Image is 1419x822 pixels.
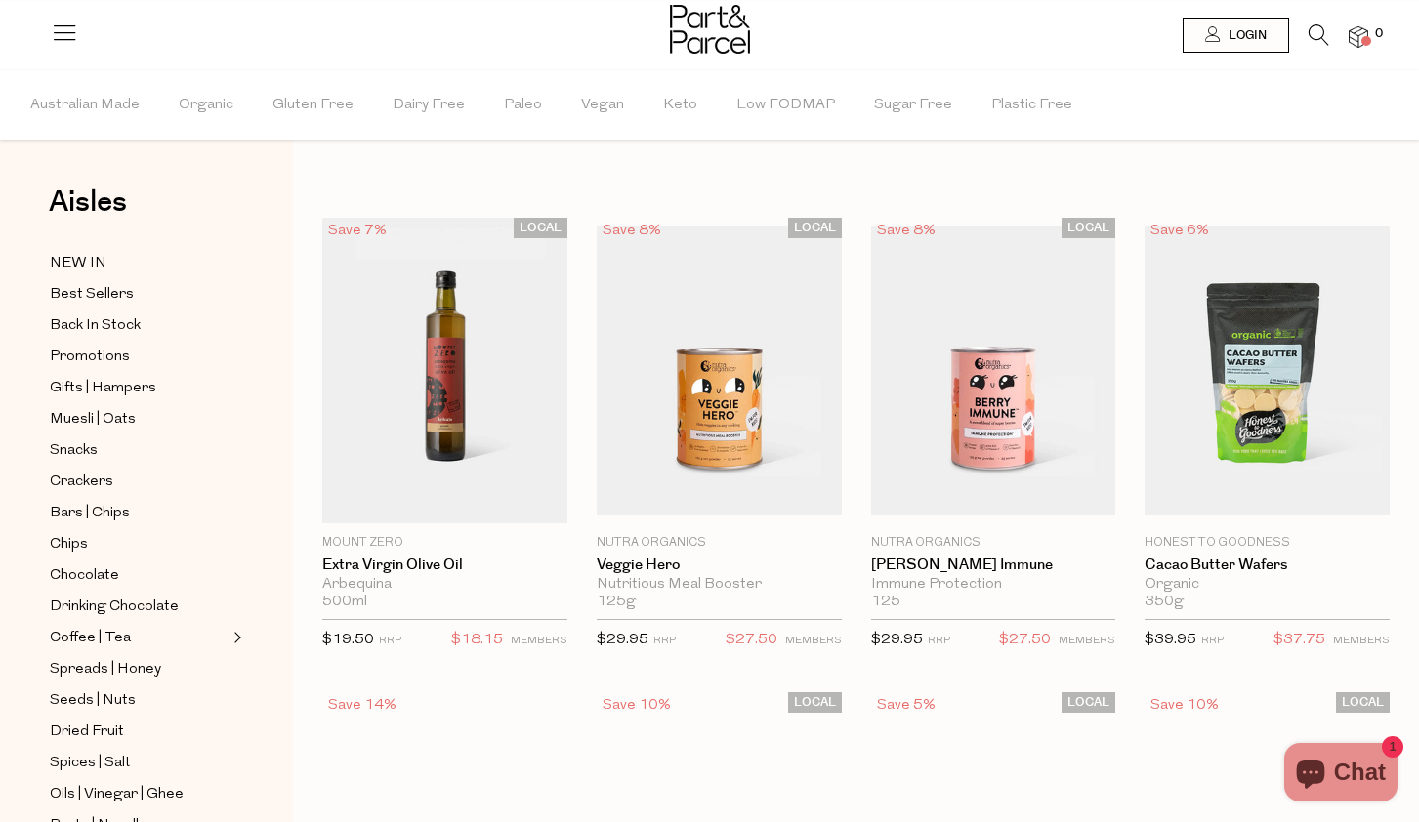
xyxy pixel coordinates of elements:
[597,576,842,594] div: Nutritious Meal Booster
[871,692,941,719] div: Save 5%
[379,636,401,646] small: RRP
[49,187,127,236] a: Aisles
[50,283,134,307] span: Best Sellers
[322,594,367,611] span: 500ml
[50,564,119,588] span: Chocolate
[50,783,184,806] span: Oils | Vinegar | Ghee
[179,71,233,140] span: Organic
[50,688,228,713] a: Seeds | Nuts
[653,636,676,646] small: RRP
[597,226,842,515] img: Veggie Hero
[663,71,697,140] span: Keto
[871,633,923,647] span: $29.95
[50,313,228,338] a: Back In Stock
[50,532,228,556] a: Chips
[871,218,941,244] div: Save 8%
[50,596,179,619] span: Drinking Chocolate
[597,692,677,719] div: Save 10%
[597,633,648,647] span: $29.95
[50,627,131,650] span: Coffee | Tea
[322,534,567,552] p: Mount Zero
[451,628,503,653] span: $18.15
[50,407,228,432] a: Muesli | Oats
[50,251,228,275] a: NEW IN
[1062,692,1115,713] span: LOCAL
[50,658,161,681] span: Spreads | Honey
[50,282,228,307] a: Best Sellers
[272,71,354,140] span: Gluten Free
[597,218,667,244] div: Save 8%
[50,751,228,775] a: Spices | Salt
[50,782,228,806] a: Oils | Vinegar | Ghee
[1336,692,1390,713] span: LOCAL
[871,534,1116,552] p: Nutra Organics
[50,438,228,463] a: Snacks
[30,71,140,140] span: Australian Made
[322,576,567,594] div: Arbequina
[322,218,567,523] img: Extra Virgin Olive Oil
[1349,26,1368,47] a: 0
[50,502,130,525] span: Bars | Chips
[1062,218,1115,238] span: LOCAL
[999,628,1051,653] span: $27.50
[229,626,242,649] button: Expand/Collapse Coffee | Tea
[49,181,127,224] span: Aisles
[1145,218,1215,244] div: Save 6%
[393,71,465,140] span: Dairy Free
[50,376,228,400] a: Gifts | Hampers
[788,218,842,238] span: LOCAL
[50,471,113,494] span: Crackers
[871,576,1116,594] div: Immune Protection
[1145,692,1225,719] div: Save 10%
[50,595,228,619] a: Drinking Chocolate
[50,657,228,681] a: Spreads | Honey
[50,752,131,775] span: Spices | Salt
[50,470,228,494] a: Crackers
[511,636,567,646] small: MEMBERS
[785,636,842,646] small: MEMBERS
[1201,636,1224,646] small: RRP
[581,71,624,140] span: Vegan
[1370,25,1388,43] span: 0
[597,594,636,611] span: 125g
[1145,576,1390,594] div: Organic
[50,626,228,650] a: Coffee | Tea
[1145,534,1390,552] p: Honest to Goodness
[50,501,228,525] a: Bars | Chips
[1224,27,1267,44] span: Login
[871,226,1116,515] img: Berry Immune
[50,314,141,338] span: Back In Stock
[50,252,106,275] span: NEW IN
[1145,556,1390,574] a: Cacao Butter Wafers
[670,5,750,54] img: Part&Parcel
[50,439,98,463] span: Snacks
[991,71,1072,140] span: Plastic Free
[322,556,567,574] a: Extra Virgin Olive Oil
[1333,636,1390,646] small: MEMBERS
[726,628,777,653] span: $27.50
[50,689,136,713] span: Seeds | Nuts
[1273,628,1325,653] span: $37.75
[736,71,835,140] span: Low FODMAP
[322,218,393,244] div: Save 7%
[50,563,228,588] a: Chocolate
[871,594,900,611] span: 125
[1145,633,1196,647] span: $39.95
[871,556,1116,574] a: [PERSON_NAME] Immune
[504,71,542,140] span: Paleo
[597,534,842,552] p: Nutra Organics
[50,408,136,432] span: Muesli | Oats
[928,636,950,646] small: RRP
[1278,743,1403,806] inbox-online-store-chat: Shopify online store chat
[322,633,374,647] span: $19.50
[50,346,130,369] span: Promotions
[1145,594,1184,611] span: 350g
[1145,226,1390,515] img: Cacao Butter Wafers
[874,71,952,140] span: Sugar Free
[1059,636,1115,646] small: MEMBERS
[1183,18,1289,53] a: Login
[50,345,228,369] a: Promotions
[50,720,124,744] span: Dried Fruit
[50,719,228,744] a: Dried Fruit
[50,377,156,400] span: Gifts | Hampers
